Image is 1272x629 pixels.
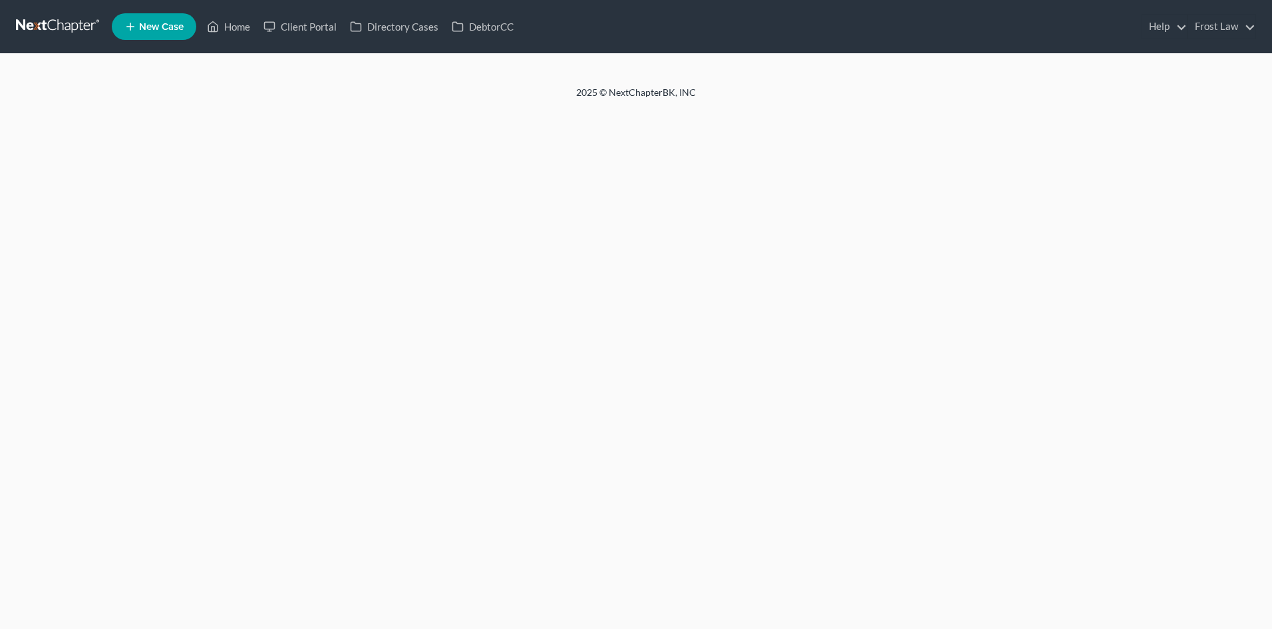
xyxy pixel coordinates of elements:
new-legal-case-button: New Case [112,13,196,40]
a: DebtorCC [445,15,520,39]
a: Frost Law [1188,15,1255,39]
a: Directory Cases [343,15,445,39]
a: Home [200,15,257,39]
a: Client Portal [257,15,343,39]
a: Help [1142,15,1187,39]
div: 2025 © NextChapterBK, INC [257,86,1015,110]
